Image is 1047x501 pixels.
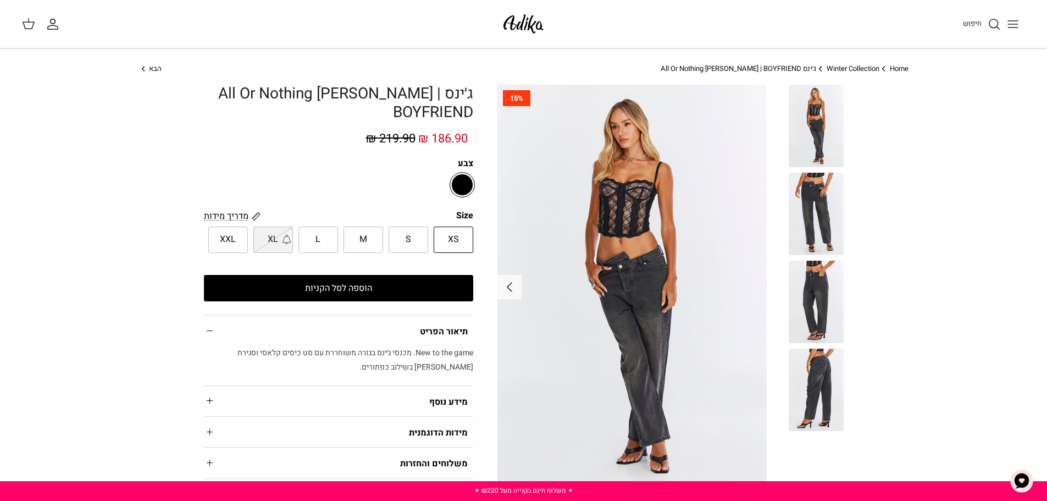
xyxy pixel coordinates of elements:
button: Toggle menu [1001,12,1025,36]
a: חיפוש [963,18,1001,31]
span: חיפוש [963,18,982,29]
summary: תיאור הפריט [204,316,473,346]
a: Winter Collection [827,63,879,74]
a: החשבון שלי [46,18,64,31]
a: הבא [139,64,162,74]
span: XS [448,233,459,247]
span: 219.90 ₪ [366,130,416,147]
span: XXL [220,233,236,247]
span: S [406,233,411,247]
summary: משלוחים והחזרות [204,448,473,478]
label: צבע [204,157,473,169]
legend: Size [456,210,473,222]
button: Next [497,275,522,299]
a: ג׳ינס All Or Nothing [PERSON_NAME] | BOYFRIEND [661,63,816,74]
img: Adika IL [500,11,547,37]
button: הוספה לסל הקניות [204,275,473,301]
h1: ג׳ינס All Or Nothing [PERSON_NAME] | BOYFRIEND [204,85,473,122]
button: צ'אט [1005,465,1038,498]
a: ✦ משלוח חינם בקנייה מעל ₪220 ✦ [474,486,573,496]
span: L [315,233,320,247]
span: M [359,233,367,247]
nav: Breadcrumbs [139,64,908,74]
summary: מידע נוסף [204,386,473,416]
a: Home [890,63,908,74]
span: New to the game. מכנסי ג׳ינס בגזרה משוחררת עם סט כיסים קלאסי וסגירת [PERSON_NAME] בשילוב כפתורים. [237,347,473,373]
span: מדריך מידות [204,210,248,223]
summary: מידות הדוגמנית [204,417,473,447]
span: XL [268,233,278,247]
span: הבא [149,63,162,74]
span: 186.90 ₪ [418,130,468,147]
a: מדריך מידות [204,210,261,222]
